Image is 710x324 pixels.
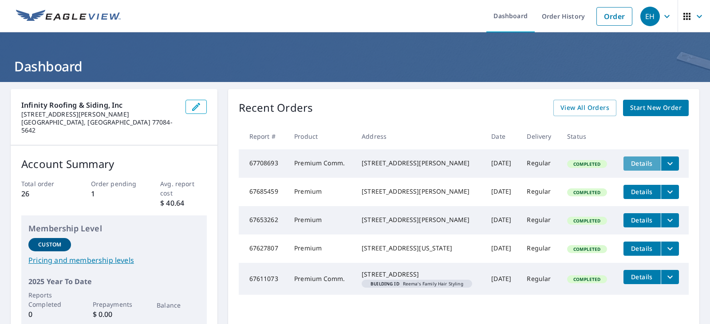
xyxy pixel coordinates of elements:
[287,178,355,206] td: Premium
[484,263,520,295] td: [DATE]
[11,57,699,75] h1: Dashboard
[21,179,67,188] p: Total order
[287,263,355,295] td: Premium Comm.
[568,189,606,195] span: Completed
[629,159,655,168] span: Details
[568,161,606,167] span: Completed
[287,149,355,178] td: Premium Comm.
[21,118,178,134] p: [GEOGRAPHIC_DATA], [GEOGRAPHIC_DATA] 77084-5642
[157,301,199,310] p: Balance
[28,255,200,265] a: Pricing and membership levels
[568,276,606,282] span: Completed
[16,10,121,23] img: EV Logo
[484,149,520,178] td: [DATE]
[629,244,655,253] span: Details
[640,7,660,26] div: EH
[21,188,67,199] p: 26
[355,123,484,149] th: Address
[568,246,606,252] span: Completed
[596,7,632,26] a: Order
[38,241,61,249] p: Custom
[629,187,655,196] span: Details
[661,270,679,284] button: filesDropdownBtn-67611073
[239,100,313,116] p: Recent Orders
[630,102,682,113] span: Start New Order
[520,263,560,295] td: Regular
[661,242,679,256] button: filesDropdownBtn-67627807
[21,100,178,110] p: Infinity Roofing & Siding, Inc
[239,149,288,178] td: 67708693
[365,281,469,286] span: Reema's Family Hair Styling
[629,216,655,224] span: Details
[160,198,206,208] p: $ 40.64
[623,270,661,284] button: detailsBtn-67611073
[520,149,560,178] td: Regular
[484,178,520,206] td: [DATE]
[661,213,679,227] button: filesDropdownBtn-67653262
[520,178,560,206] td: Regular
[239,178,288,206] td: 67685459
[484,234,520,263] td: [DATE]
[484,206,520,234] td: [DATE]
[623,156,661,171] button: detailsBtn-67708693
[28,309,71,320] p: 0
[93,309,135,320] p: $ 0.00
[520,123,560,149] th: Delivery
[91,188,137,199] p: 1
[28,223,200,234] p: Membership Level
[520,206,560,234] td: Regular
[661,185,679,199] button: filesDropdownBtn-67685459
[287,206,355,234] td: Premium
[362,270,477,279] div: [STREET_ADDRESS]
[287,123,355,149] th: Product
[623,185,661,199] button: detailsBtn-67685459
[362,215,477,224] div: [STREET_ADDRESS][PERSON_NAME]
[239,234,288,263] td: 67627807
[362,187,477,196] div: [STREET_ADDRESS][PERSON_NAME]
[21,156,207,172] p: Account Summary
[623,242,661,256] button: detailsBtn-67627807
[28,276,200,287] p: 2025 Year To Date
[287,234,355,263] td: Premium
[371,281,399,286] em: Building ID
[362,244,477,253] div: [STREET_ADDRESS][US_STATE]
[239,206,288,234] td: 67653262
[93,300,135,309] p: Prepayments
[568,218,606,224] span: Completed
[239,263,288,295] td: 67611073
[629,273,655,281] span: Details
[160,179,206,198] p: Avg. report cost
[520,234,560,263] td: Regular
[661,156,679,171] button: filesDropdownBtn-67708693
[623,213,661,227] button: detailsBtn-67653262
[91,179,137,188] p: Order pending
[28,290,71,309] p: Reports Completed
[623,100,689,116] a: Start New Order
[560,102,609,113] span: View All Orders
[21,110,178,118] p: [STREET_ADDRESS][PERSON_NAME]
[484,123,520,149] th: Date
[362,159,477,168] div: [STREET_ADDRESS][PERSON_NAME]
[239,123,288,149] th: Report #
[553,100,616,116] a: View All Orders
[560,123,616,149] th: Status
